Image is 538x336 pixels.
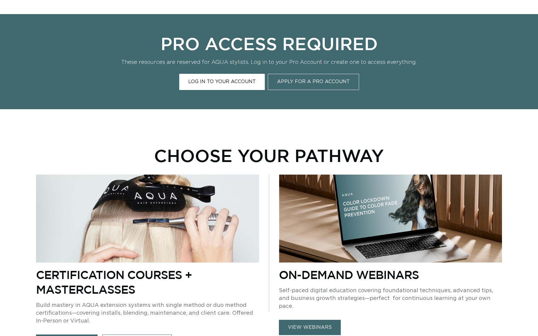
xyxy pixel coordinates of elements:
[36,301,259,325] p: Build mastery in AQUA extension systems with single method or duo method certifications—covering ...
[179,74,265,90] a: Log In to Your Account
[268,74,359,90] a: Apply for a Pro Account
[279,267,502,282] p: On-Demand Webinars
[279,320,341,335] a: view webinars
[36,267,259,297] p: Certification Courses + Masterclasses
[154,145,384,166] p: Choose Your Pathway
[279,287,502,310] p: Self-paced digital education covering foundational techniques, advanced tips, and business growth...
[121,33,417,54] p: Pro Access Required
[121,58,417,66] p: These resources are reserved for AQUA stylists. Log in to your Pro Account or create one to acces...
